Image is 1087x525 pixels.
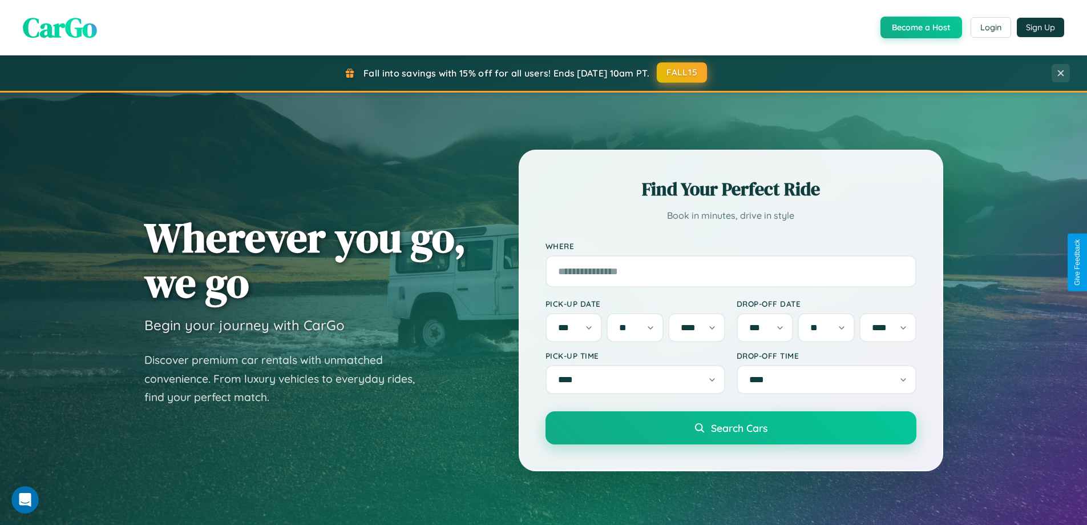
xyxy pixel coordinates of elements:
label: Drop-off Date [737,299,916,308]
span: Search Cars [711,422,767,434]
label: Where [545,241,916,251]
label: Drop-off Time [737,351,916,360]
button: Search Cars [545,411,916,444]
button: FALL15 [657,62,707,83]
span: CarGo [23,9,97,46]
span: Fall into savings with 15% off for all users! Ends [DATE] 10am PT. [363,67,649,79]
button: Sign Up [1017,18,1064,37]
p: Discover premium car rentals with unmatched convenience. From luxury vehicles to everyday rides, ... [144,351,430,407]
p: Book in minutes, drive in style [545,207,916,224]
h3: Begin your journey with CarGo [144,316,345,334]
div: Give Feedback [1073,239,1081,286]
h1: Wherever you go, we go [144,215,466,305]
button: Become a Host [880,17,962,38]
label: Pick-up Date [545,299,725,308]
label: Pick-up Time [545,351,725,360]
button: Login [971,17,1011,38]
iframe: Intercom live chat [11,486,39,514]
h2: Find Your Perfect Ride [545,177,916,202]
